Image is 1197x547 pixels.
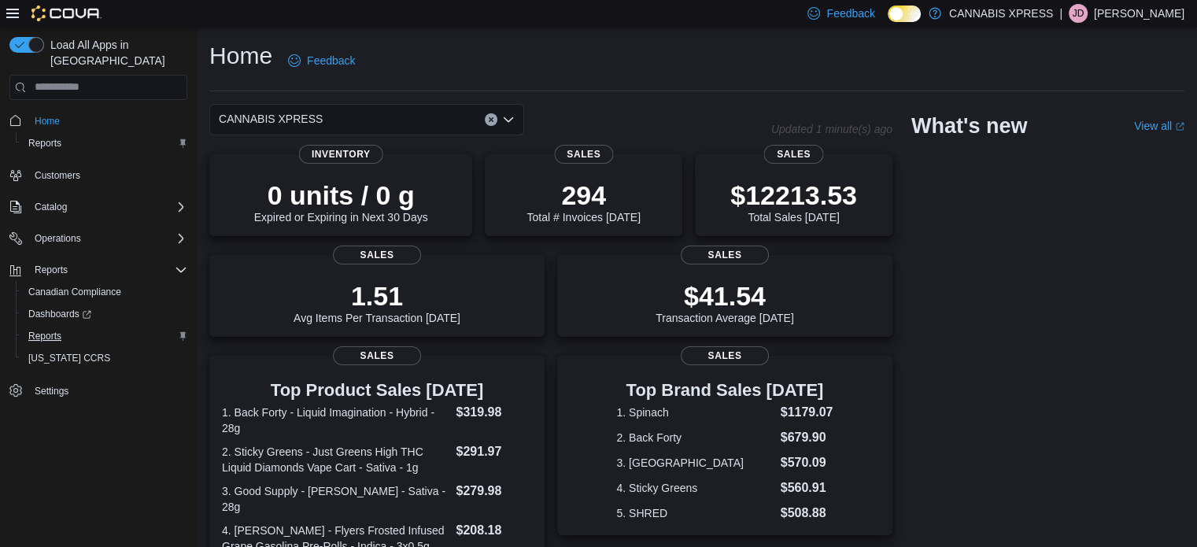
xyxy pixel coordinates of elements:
h1: Home [209,40,272,72]
div: Expired or Expiring in Next 30 Days [254,179,428,224]
div: Total Sales [DATE] [730,179,857,224]
span: Sales [333,246,421,264]
a: [US_STATE] CCRS [22,349,116,368]
span: Reports [22,134,187,153]
dt: 1. Back Forty - Liquid Imagination - Hybrid - 28g [222,405,449,436]
a: Reports [22,327,68,346]
p: Updated 1 minute(s) ago [771,123,892,135]
span: Reports [22,327,187,346]
span: Reports [28,330,61,342]
span: Dashboards [22,305,187,323]
span: Washington CCRS [22,349,187,368]
p: $12213.53 [730,179,857,211]
span: Customers [35,169,80,182]
button: Catalog [3,196,194,218]
dt: 3. [GEOGRAPHIC_DATA] [616,455,774,471]
dd: $291.97 [456,442,531,461]
dd: $560.91 [781,479,833,497]
input: Dark Mode [888,6,921,22]
h2: What's new [911,113,1027,139]
h3: Top Product Sales [DATE] [222,381,532,400]
img: Cova [31,6,102,21]
button: Reports [16,325,194,347]
button: Canadian Compliance [16,281,194,303]
span: Operations [28,229,187,248]
span: Sales [333,346,421,365]
span: Reports [28,261,187,279]
a: Dashboards [22,305,98,323]
button: Customers [3,164,194,187]
span: JD [1073,4,1084,23]
dd: $1179.07 [781,403,833,422]
button: Settings [3,379,194,401]
a: Reports [22,134,68,153]
nav: Complex example [9,103,187,443]
svg: External link [1175,122,1184,131]
div: Avg Items Per Transaction [DATE] [294,280,460,324]
dd: $570.09 [781,453,833,472]
span: Feedback [307,53,355,68]
span: Canadian Compliance [28,286,121,298]
span: Canadian Compliance [22,283,187,301]
button: Clear input [485,113,497,126]
button: Operations [28,229,87,248]
span: Reports [35,264,68,276]
h3: Top Brand Sales [DATE] [616,381,833,400]
span: Dark Mode [888,22,889,23]
a: Dashboards [16,303,194,325]
span: Operations [35,232,81,245]
span: Home [35,115,60,128]
span: Sales [681,346,769,365]
span: Feedback [826,6,874,21]
dt: 5. SHRED [616,505,774,521]
p: CANNABIS XPRESS [949,4,1053,23]
dd: $679.90 [781,428,833,447]
button: Open list of options [502,113,515,126]
p: [PERSON_NAME] [1094,4,1184,23]
button: [US_STATE] CCRS [16,347,194,369]
dt: 4. Sticky Greens [616,480,774,496]
span: Sales [764,145,823,164]
button: Reports [16,132,194,154]
a: Settings [28,382,75,401]
a: Home [28,112,66,131]
a: Customers [28,166,87,185]
button: Reports [3,259,194,281]
a: Feedback [282,45,361,76]
span: Home [28,111,187,131]
div: Transaction Average [DATE] [656,280,794,324]
span: Inventory [299,145,383,164]
span: Settings [35,385,68,397]
span: Sales [554,145,613,164]
dd: $279.98 [456,482,531,501]
a: Canadian Compliance [22,283,127,301]
p: 0 units / 0 g [254,179,428,211]
button: Operations [3,227,194,249]
span: Reports [28,137,61,150]
p: 294 [526,179,640,211]
dt: 3. Good Supply - [PERSON_NAME] - Sativa - 28g [222,483,449,515]
span: CANNABIS XPRESS [219,109,323,128]
span: Catalog [35,201,67,213]
dt: 1. Spinach [616,405,774,420]
span: Load All Apps in [GEOGRAPHIC_DATA] [44,37,187,68]
p: $41.54 [656,280,794,312]
span: Catalog [28,198,187,216]
div: Jordan Desilva [1069,4,1088,23]
a: View allExternal link [1134,120,1184,132]
dd: $508.88 [781,504,833,523]
span: Sales [681,246,769,264]
dd: $319.98 [456,403,531,422]
button: Catalog [28,198,73,216]
div: Total # Invoices [DATE] [526,179,640,224]
dt: 2. Sticky Greens - Just Greens High THC Liquid Diamonds Vape Cart - Sativa - 1g [222,444,449,475]
span: Customers [28,165,187,185]
span: Dashboards [28,308,91,320]
button: Home [3,109,194,132]
button: Reports [28,261,74,279]
p: 1.51 [294,280,460,312]
dd: $208.18 [456,521,531,540]
dt: 2. Back Forty [616,430,774,445]
p: | [1059,4,1062,23]
span: [US_STATE] CCRS [28,352,110,364]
